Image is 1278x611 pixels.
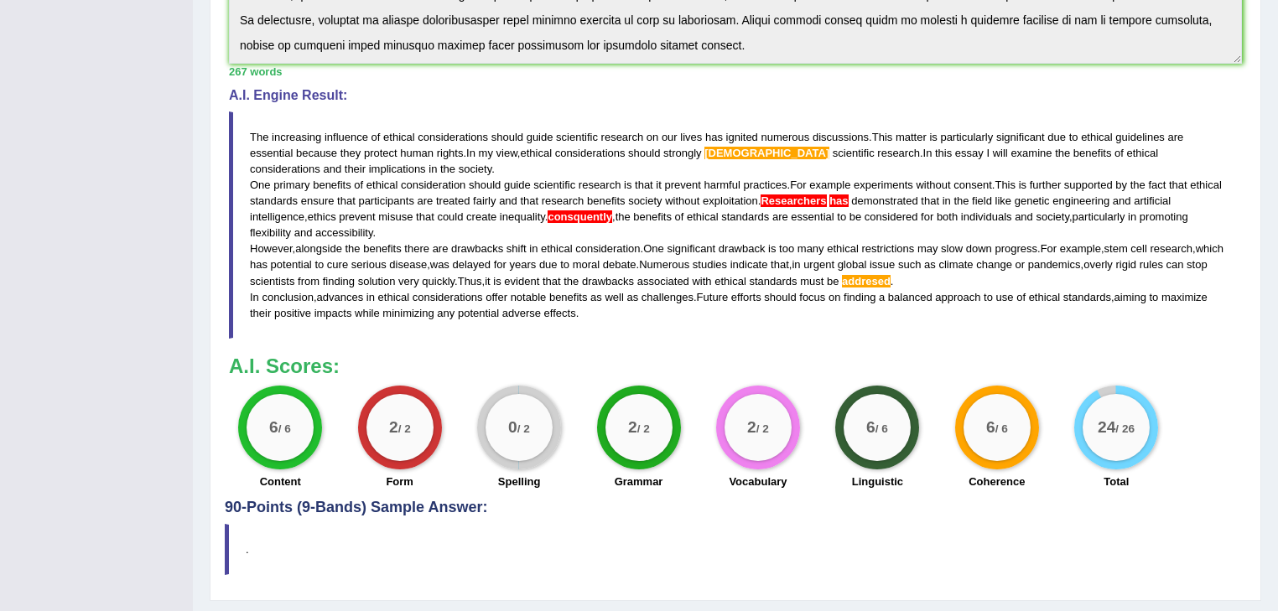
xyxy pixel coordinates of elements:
[278,423,291,436] small: / 6
[687,210,719,223] span: ethical
[616,210,631,223] span: the
[250,226,291,239] span: flexibility
[628,418,637,437] big: 2
[315,226,372,239] span: accessibility
[635,179,653,191] span: that
[1130,179,1146,191] span: the
[504,179,531,191] span: guide
[260,474,301,489] label: Content
[1028,258,1081,271] span: pandemics
[976,258,1012,271] span: change
[601,131,644,143] span: research
[386,474,413,489] label: Form
[921,194,939,207] span: that
[430,258,449,271] span: was
[539,258,558,271] span: due
[756,423,769,436] small: / 2
[790,179,807,191] span: For
[1063,291,1111,303] span: standards
[1030,179,1062,191] span: further
[663,147,702,159] span: strongly
[323,275,355,287] span: finding
[747,418,756,437] big: 2
[665,194,699,207] span: without
[416,210,434,223] span: that
[325,131,368,143] span: influence
[345,242,360,255] span: the
[1069,131,1078,143] span: to
[225,524,1246,575] blockquote: .
[719,242,766,255] span: drawback
[511,291,547,303] span: notable
[916,179,950,191] span: without
[995,179,1016,191] span: This
[527,131,553,143] span: guide
[809,179,850,191] span: example
[829,291,840,303] span: on
[714,275,746,287] span: ethical
[308,210,336,223] span: ethics
[633,210,672,223] span: benefits
[1083,258,1113,271] span: overly
[229,88,1242,103] h4: A.I. Engine Result:
[792,258,800,271] span: in
[250,147,293,159] span: essential
[587,194,626,207] span: benefits
[800,275,823,287] span: must
[1115,131,1165,143] span: guidelines
[556,131,598,143] span: scientific
[473,194,496,207] span: fairly
[404,242,429,255] span: there
[827,242,859,255] span: ethical
[861,242,914,255] span: restrictions
[1150,242,1192,255] span: research
[872,131,893,143] span: This
[1148,179,1166,191] span: fact
[768,242,776,255] span: is
[250,307,271,319] span: their
[502,307,541,319] span: adverse
[459,163,492,175] span: society
[898,258,921,271] span: such
[509,258,536,271] span: years
[852,474,903,489] label: Linguistic
[888,291,933,303] span: balanced
[298,275,319,287] span: from
[1015,194,1050,207] span: genetic
[358,194,413,207] span: participants
[564,275,579,287] span: the
[555,147,626,159] span: considerations
[1036,210,1069,223] span: society
[929,131,937,143] span: is
[1081,131,1113,143] span: ethical
[923,147,933,159] span: In
[269,418,278,437] big: 6
[418,194,434,207] span: are
[486,291,507,303] span: offer
[453,258,491,271] span: delayed
[294,226,313,239] span: and
[544,307,576,319] span: effects
[1104,474,1129,489] label: Total
[667,242,715,255] span: significant
[664,179,700,191] span: prevent
[579,179,621,191] span: research
[637,275,689,287] span: associated
[1116,258,1137,271] span: rigid
[1055,147,1070,159] span: the
[1047,131,1066,143] span: due
[575,242,640,255] span: consideration
[250,179,271,191] span: One
[1029,291,1061,303] span: ethical
[1041,242,1057,255] span: For
[229,355,340,377] b: A.I. Scores:
[996,291,1014,303] span: use
[440,163,455,175] span: the
[542,194,584,207] span: research
[314,258,324,271] span: to
[250,258,268,271] span: has
[398,275,419,287] span: very
[1169,179,1187,191] span: that
[624,179,631,191] span: is
[854,179,913,191] span: experiments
